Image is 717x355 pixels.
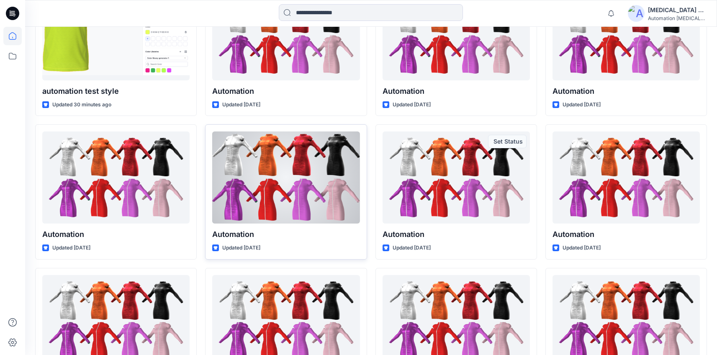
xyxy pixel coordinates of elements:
div: Automation [MEDICAL_DATA]... [648,15,707,21]
p: Automation [553,229,700,240]
div: [MEDICAL_DATA] +567 [648,5,707,15]
p: Updated [DATE] [52,244,90,252]
p: Automation [383,85,530,97]
p: Automation [553,85,700,97]
p: automation test style [42,85,190,97]
p: Automation [212,85,360,97]
img: avatar [628,5,645,22]
p: Automation [383,229,530,240]
p: Updated [DATE] [393,244,431,252]
p: Updated [DATE] [222,100,260,109]
p: Automation [42,229,190,240]
p: Updated [DATE] [222,244,260,252]
p: Updated [DATE] [563,100,601,109]
p: Updated 30 minutes ago [52,100,111,109]
a: Automation [553,131,700,224]
a: Automation [42,131,190,224]
p: Updated [DATE] [563,244,601,252]
p: Automation [212,229,360,240]
p: Updated [DATE] [393,100,431,109]
a: Automation [212,131,360,224]
a: Automation [383,131,530,224]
